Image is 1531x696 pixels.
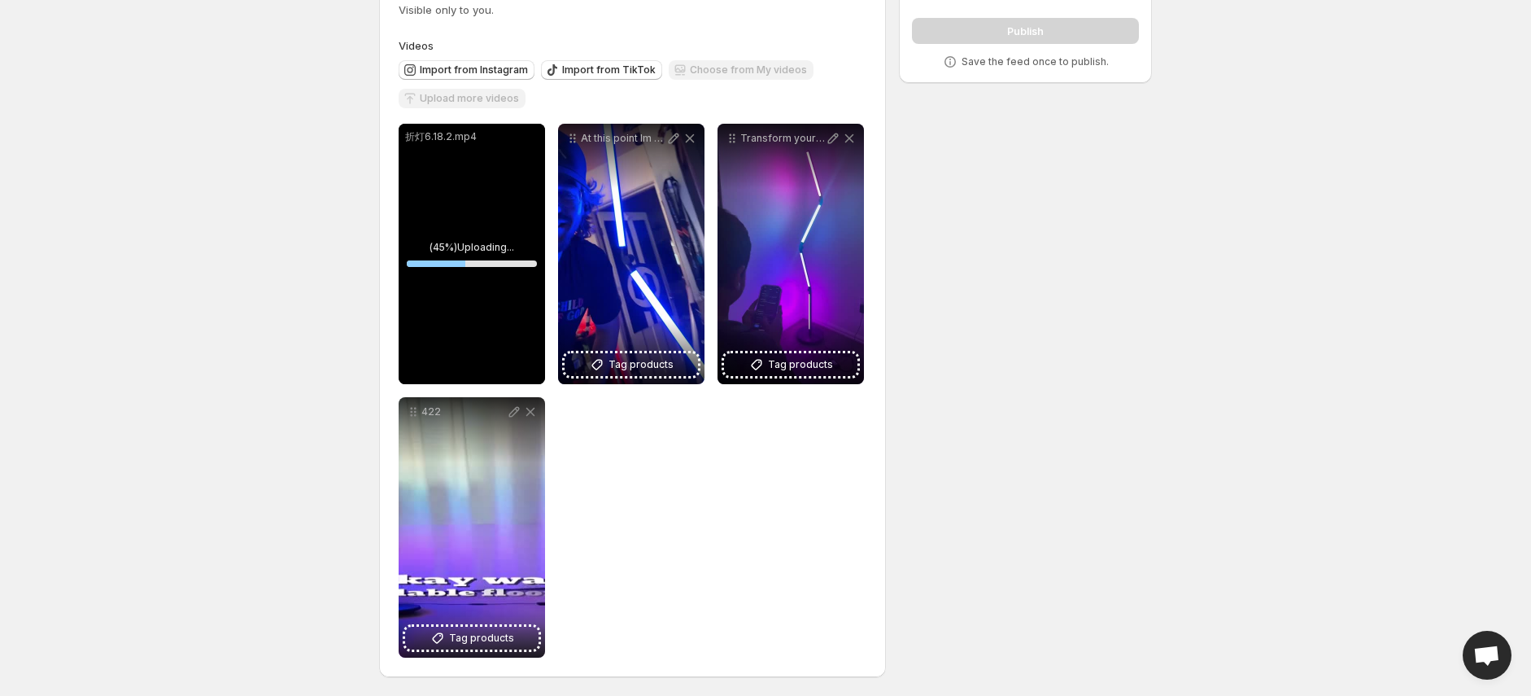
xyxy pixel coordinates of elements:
[399,3,494,16] span: Visible only to you.
[581,132,665,145] p: At this point Im pretty sure you could see my office space from space Thank you decktokoffic
[399,39,434,52] span: Videos
[399,60,534,80] button: Import from Instagram
[558,124,704,384] div: At this point Im pretty sure you could see my office space from space Thank you decktokofficTag p...
[421,405,506,418] p: 422
[420,63,528,77] span: Import from Instagram
[1463,631,1511,680] a: Open chat
[724,353,857,376] button: Tag products
[565,353,698,376] button: Tag products
[449,630,514,646] span: Tag products
[718,124,864,384] div: Transform your space with the DeckTok Smart Foldable Floor Lamp the perfect blend of style fu 1Ta...
[405,627,539,650] button: Tag products
[608,357,674,373] span: Tag products
[768,357,833,373] span: Tag products
[399,397,545,658] div: 422Tag products
[541,60,662,80] button: Import from TikTok
[962,55,1109,68] p: Save the feed once to publish.
[740,132,825,145] p: Transform your space with the DeckTok Smart Foldable Floor Lamp the perfect blend of style fu 1
[405,130,539,143] p: 折灯6.18.2.mp4
[562,63,656,77] span: Import from TikTok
